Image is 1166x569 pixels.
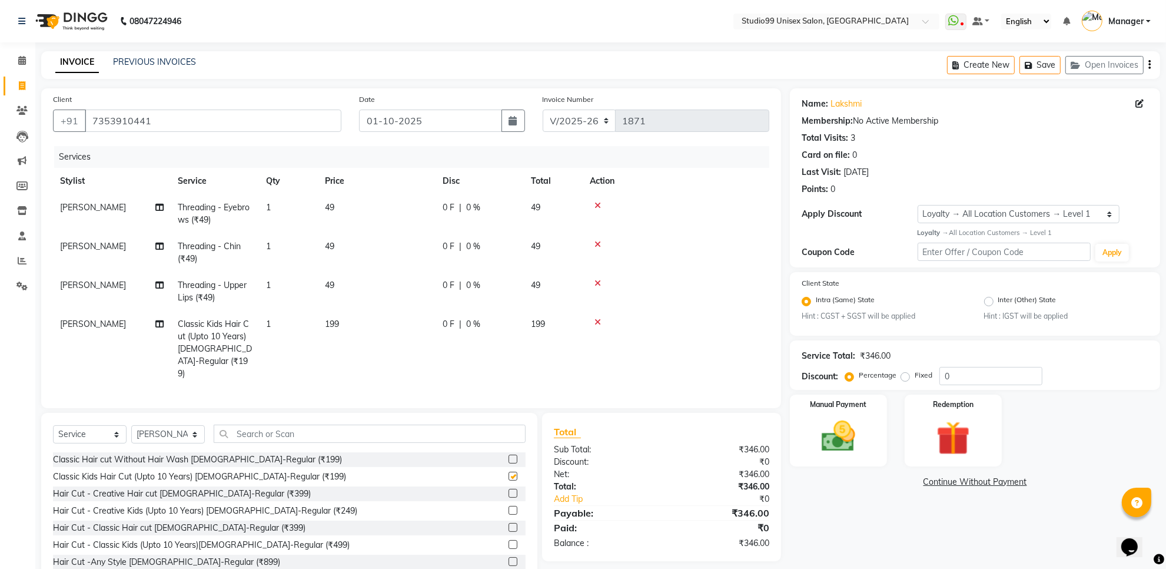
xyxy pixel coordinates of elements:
div: Apply Discount [802,208,917,220]
div: Membership: [802,115,853,127]
button: Save [1019,56,1061,74]
span: 1 [266,202,271,213]
div: Hair Cut - Creative Hair cut [DEMOGRAPHIC_DATA]-Regular (₹399) [53,488,311,500]
th: Total [524,168,583,194]
th: Price [318,168,436,194]
th: Service [171,168,259,194]
input: Enter Offer / Coupon Code [918,243,1091,261]
label: Invoice Number [543,94,594,105]
img: logo [30,5,111,38]
span: [PERSON_NAME] [60,319,126,329]
span: 0 % [466,240,480,253]
div: Discount: [545,456,662,468]
div: Hair Cut - Classic Kids (Upto 10 Years)[DEMOGRAPHIC_DATA]-Regular (₹499) [53,539,350,551]
th: Action [583,168,769,194]
span: Total [554,426,581,438]
div: Points: [802,183,828,196]
div: Name: [802,98,828,110]
a: INVOICE [55,52,99,73]
div: Sub Total: [545,444,662,456]
div: Service Total: [802,350,855,362]
span: 49 [531,241,540,252]
span: 0 % [466,279,480,292]
button: Create New [947,56,1015,74]
span: 0 F [443,240,454,253]
span: 1 [266,241,271,252]
a: Lakshmi [831,98,862,110]
th: Disc [436,168,524,194]
span: 49 [325,280,334,290]
button: +91 [53,110,86,132]
button: Open Invoices [1065,56,1144,74]
span: Threading - Eyebrows (₹49) [178,202,250,225]
div: ₹0 [662,521,778,535]
span: [PERSON_NAME] [60,241,126,252]
span: 49 [531,202,540,213]
label: Intra (Same) State [816,295,875,309]
img: _cash.svg [811,417,866,456]
span: | [459,279,461,292]
button: Apply [1095,244,1129,262]
div: ₹346.00 [662,506,778,520]
div: ₹346.00 [662,468,778,481]
div: 3 [851,132,855,144]
span: Manager [1108,15,1144,28]
span: | [459,201,461,214]
div: Total Visits: [802,132,848,144]
th: Stylist [53,168,171,194]
label: Manual Payment [810,399,867,410]
label: Client [53,94,72,105]
div: [DATE] [843,166,869,178]
div: Coupon Code [802,246,917,259]
span: 199 [531,319,545,329]
label: Percentage [859,370,896,381]
div: Payable: [545,506,662,520]
span: | [459,318,461,330]
div: 0 [831,183,835,196]
label: Inter (Other) State [998,295,1057,309]
span: Threading - Chin (₹49) [178,241,241,264]
span: [PERSON_NAME] [60,280,126,290]
input: Search or Scan [214,425,526,443]
div: ₹346.00 [662,481,778,493]
strong: Loyalty → [918,229,949,237]
small: Hint : CGST + SGST will be applied [802,311,966,322]
div: Discount: [802,370,838,383]
span: 49 [531,280,540,290]
a: Continue Without Payment [792,476,1158,488]
span: 49 [325,241,334,252]
span: 199 [325,319,339,329]
img: _gift.svg [926,417,981,459]
span: [PERSON_NAME] [60,202,126,213]
img: Manager [1082,11,1102,31]
div: Hair Cut - Creative Kids (Upto 10 Years) [DEMOGRAPHIC_DATA]-Regular (₹249) [53,505,357,517]
div: Card on file: [802,149,850,161]
div: Hair Cut - Classic Hair cut [DEMOGRAPHIC_DATA]-Regular (₹399) [53,522,305,534]
div: ₹346.00 [860,350,891,362]
span: 0 F [443,318,454,330]
span: Classic Kids Hair Cut (Upto 10 Years) [DEMOGRAPHIC_DATA]-Regular (₹199) [178,319,252,379]
div: Services [54,146,778,168]
div: ₹346.00 [662,444,778,456]
b: 08047224946 [129,5,181,38]
span: 0 F [443,201,454,214]
div: Total: [545,481,662,493]
div: Classic Hair cut Without Hair Wash [DEMOGRAPHIC_DATA]-Regular (₹199) [53,454,342,466]
a: Add Tip [545,493,681,505]
div: ₹0 [681,493,778,505]
input: Search by Name/Mobile/Email/Code [85,110,341,132]
div: ₹346.00 [662,537,778,550]
div: Classic Kids Hair Cut (Upto 10 Years) [DEMOGRAPHIC_DATA]-Regular (₹199) [53,471,346,483]
div: Net: [545,468,662,481]
div: Last Visit: [802,166,841,178]
span: 1 [266,280,271,290]
iframe: chat widget [1117,522,1154,557]
a: PREVIOUS INVOICES [113,57,196,67]
span: 0 % [466,201,480,214]
div: Balance : [545,537,662,550]
th: Qty [259,168,318,194]
span: 0 % [466,318,480,330]
div: Paid: [545,521,662,535]
span: 1 [266,319,271,329]
span: Threading - Upper Lips (₹49) [178,280,247,303]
